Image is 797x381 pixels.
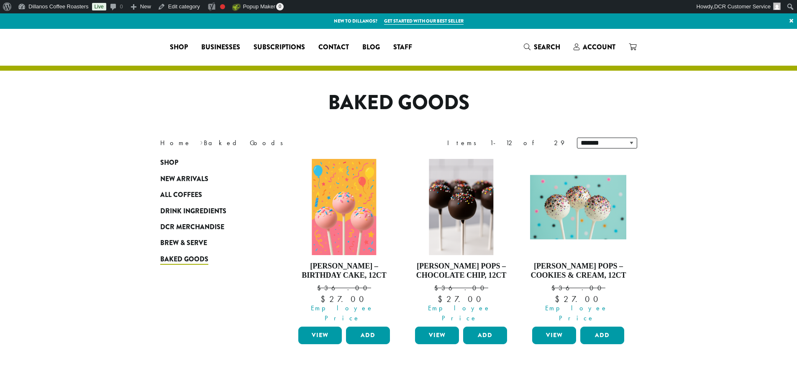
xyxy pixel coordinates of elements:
[714,3,771,10] span: DCR Customer Service
[254,42,305,53] span: Subscriptions
[413,262,509,280] h4: [PERSON_NAME] Pops – Chocolate Chip, 12ct
[530,175,626,239] img: Cookies-and-Cream.png
[160,254,208,265] span: Baked Goods
[534,42,560,52] span: Search
[160,203,261,219] a: Drink Ingredients
[532,327,576,344] a: View
[413,159,509,323] a: [PERSON_NAME] Pops – Chocolate Chip, 12ct $36.00 Employee Price
[160,158,178,168] span: Shop
[555,294,564,304] span: $
[296,159,392,323] a: [PERSON_NAME] – Birthday Cake, 12ct $36.00 Employee Price
[201,42,240,53] span: Businesses
[583,42,615,52] span: Account
[160,171,261,187] a: New Arrivals
[312,159,376,255] img: Birthday-Cake.png
[154,91,643,115] h1: Baked Goods
[580,327,624,344] button: Add
[317,284,371,292] bdi: 36.00
[530,262,626,280] h4: [PERSON_NAME] Pops – Cookies & Cream, 12ct
[384,18,464,25] a: Get started with our best seller
[551,284,559,292] span: $
[296,262,392,280] h4: [PERSON_NAME] – Birthday Cake, 12ct
[160,251,261,267] a: Baked Goods
[298,327,342,344] a: View
[293,303,392,323] span: Employee Price
[555,294,602,304] bdi: 27.00
[447,138,564,148] div: Items 1-12 of 29
[530,159,626,323] a: [PERSON_NAME] Pops – Cookies & Cream, 12ct $36.00 Employee Price
[410,303,509,323] span: Employee Price
[318,42,349,53] span: Contact
[527,303,626,323] span: Employee Price
[220,4,225,9] div: Focus keyphrase not set
[163,41,195,54] a: Shop
[160,206,226,217] span: Drink Ingredients
[387,41,419,54] a: Staff
[362,42,380,53] span: Blog
[160,174,208,184] span: New Arrivals
[434,284,441,292] span: $
[415,327,459,344] a: View
[320,294,329,304] span: $
[160,222,224,233] span: DCR Merchandise
[429,159,493,255] img: Chocolate-Chip.png
[160,187,261,203] a: All Coffees
[160,238,207,248] span: Brew & Serve
[551,284,605,292] bdi: 36.00
[517,40,567,54] a: Search
[160,138,386,148] nav: Breadcrumb
[438,294,484,304] bdi: 27.00
[160,235,261,251] a: Brew & Serve
[320,294,367,304] bdi: 27.00
[346,327,390,344] button: Add
[160,219,261,235] a: DCR Merchandise
[160,155,261,171] a: Shop
[276,3,284,10] span: 0
[170,42,188,53] span: Shop
[200,135,203,148] span: ›
[92,3,106,10] a: Live
[160,190,202,200] span: All Coffees
[463,327,507,344] button: Add
[434,284,488,292] bdi: 36.00
[317,284,324,292] span: $
[160,138,191,147] a: Home
[393,42,412,53] span: Staff
[786,13,797,28] a: ×
[438,294,446,304] span: $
